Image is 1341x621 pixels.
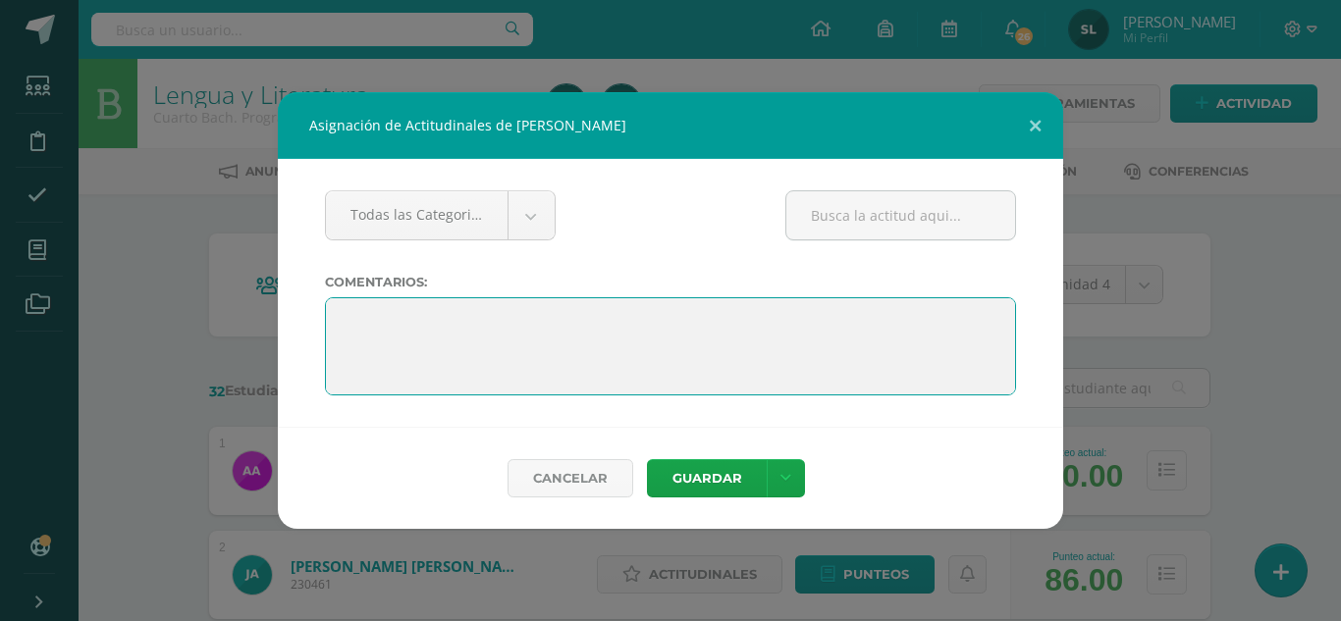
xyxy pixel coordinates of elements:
a: Cancelar [508,459,633,497]
button: Guardar [647,459,767,497]
div: Asignación de Actitudinales de [PERSON_NAME] [278,92,1063,159]
label: Comentarios: [325,275,1016,289]
input: Busca la actitud aqui... [786,191,1015,239]
button: Close (Esc) [1007,92,1063,159]
a: Todas las Categorias [326,191,555,239]
span: Todas las Categorias [350,191,483,237]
